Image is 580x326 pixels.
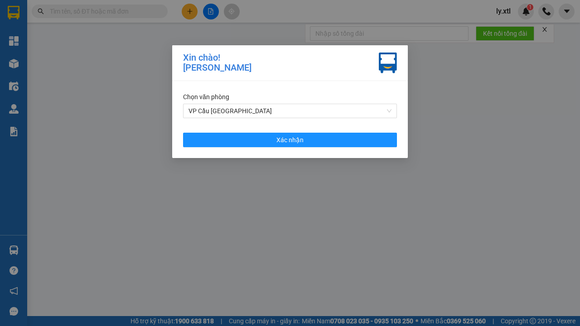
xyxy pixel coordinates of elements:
[183,92,397,102] div: Chọn văn phòng
[188,104,391,118] span: VP Cầu Sài Gòn
[379,53,397,73] img: vxr-icon
[276,135,304,145] span: Xác nhận
[183,53,251,73] div: Xin chào! [PERSON_NAME]
[183,133,397,147] button: Xác nhận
